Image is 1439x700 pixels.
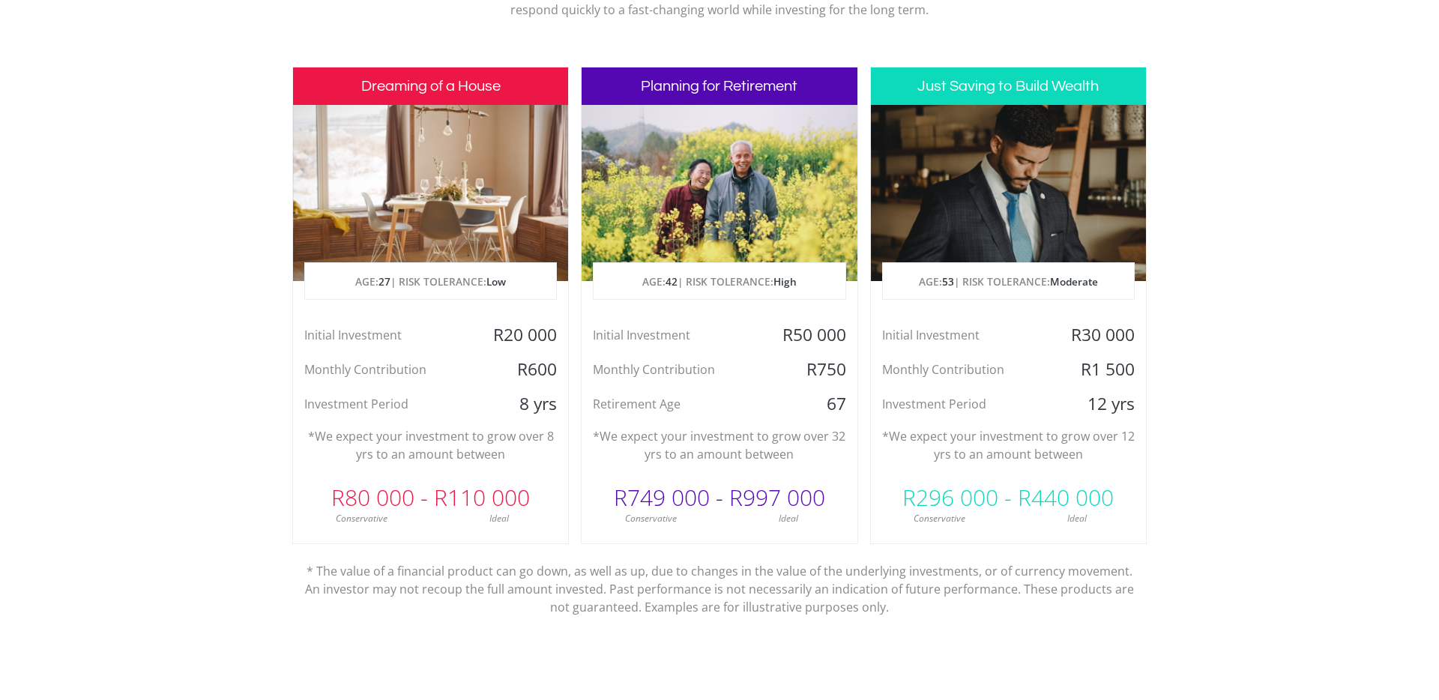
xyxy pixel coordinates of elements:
[871,475,1146,520] div: R296 000 - R440 000
[582,475,857,520] div: R749 000 - R997 000
[773,274,797,289] span: High
[594,263,845,301] p: AGE: | RISK TOLERANCE:
[305,263,556,301] p: AGE: | RISK TOLERANCE:
[1050,274,1098,289] span: Moderate
[477,393,568,415] div: 8 yrs
[871,512,1009,525] div: Conservative
[293,67,568,105] h3: Dreaming of a House
[378,274,390,289] span: 27
[1055,324,1146,346] div: R30 000
[582,67,857,105] h3: Planning for Retirement
[477,324,568,346] div: R20 000
[582,358,765,381] div: Monthly Contribution
[666,274,678,289] span: 42
[304,427,557,463] p: *We expect your investment to grow over 8 yrs to an amount between
[765,358,857,381] div: R750
[293,512,431,525] div: Conservative
[293,393,477,415] div: Investment Period
[765,324,857,346] div: R50 000
[486,274,506,289] span: Low
[582,393,765,415] div: Retirement Age
[1055,358,1146,381] div: R1 500
[593,427,845,463] p: *We expect your investment to grow over 32 yrs to an amount between
[304,544,1135,616] p: * The value of a financial product can go down, as well as up, due to changes in the value of the...
[942,274,954,289] span: 53
[293,324,477,346] div: Initial Investment
[431,512,569,525] div: Ideal
[871,358,1055,381] div: Monthly Contribution
[719,512,857,525] div: Ideal
[882,427,1135,463] p: *We expect your investment to grow over 12 yrs to an amount between
[883,263,1134,301] p: AGE: | RISK TOLERANCE:
[1055,393,1146,415] div: 12 yrs
[871,393,1055,415] div: Investment Period
[871,67,1146,105] h3: Just Saving to Build Wealth
[1008,512,1146,525] div: Ideal
[765,393,857,415] div: 67
[582,324,765,346] div: Initial Investment
[477,358,568,381] div: R600
[293,475,568,520] div: R80 000 - R110 000
[871,324,1055,346] div: Initial Investment
[293,358,477,381] div: Monthly Contribution
[582,512,719,525] div: Conservative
